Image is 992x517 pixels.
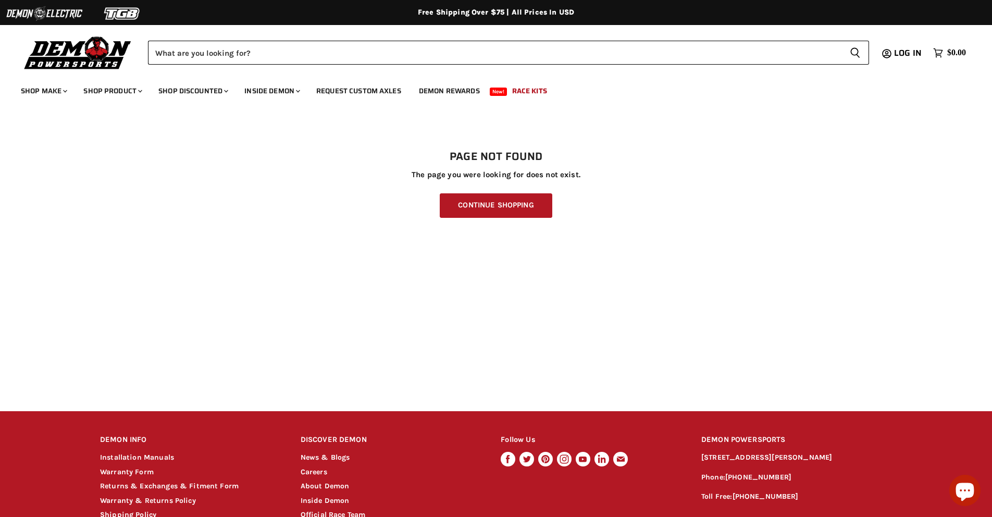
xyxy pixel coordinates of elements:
[100,496,196,505] a: Warranty & Returns Policy
[947,48,966,58] span: $0.00
[21,34,135,71] img: Demon Powersports
[411,80,488,102] a: Demon Rewards
[301,496,350,505] a: Inside Demon
[76,80,148,102] a: Shop Product
[928,45,971,60] a: $0.00
[148,41,869,65] form: Product
[79,8,913,17] div: Free Shipping Over $75 | All Prices In USD
[151,80,234,102] a: Shop Discounted
[501,428,681,452] h2: Follow Us
[100,482,239,490] a: Returns & Exchanges & Fitment Form
[504,80,555,102] a: Race Kits
[100,453,174,462] a: Installation Manuals
[733,492,799,501] a: [PHONE_NUMBER]
[725,473,791,482] a: [PHONE_NUMBER]
[701,428,892,452] h2: DEMON POWERSPORTS
[5,4,83,23] img: Demon Electric Logo 2
[440,193,552,218] a: Continue Shopping
[237,80,306,102] a: Inside Demon
[100,151,892,163] h1: Page not found
[13,80,73,102] a: Shop Make
[301,482,350,490] a: About Demon
[100,428,281,452] h2: DEMON INFO
[946,475,984,509] inbox-online-store-chat: Shopify online store chat
[148,41,841,65] input: Search
[490,88,507,96] span: New!
[701,491,892,503] p: Toll Free:
[100,467,154,476] a: Warranty Form
[100,170,892,179] p: The page you were looking for does not exist.
[301,467,327,476] a: Careers
[301,453,350,462] a: News & Blogs
[894,46,922,59] span: Log in
[301,428,481,452] h2: DISCOVER DEMON
[701,452,892,464] p: [STREET_ADDRESS][PERSON_NAME]
[841,41,869,65] button: Search
[701,472,892,484] p: Phone:
[83,4,162,23] img: TGB Logo 2
[889,48,928,58] a: Log in
[13,76,963,102] ul: Main menu
[308,80,409,102] a: Request Custom Axles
